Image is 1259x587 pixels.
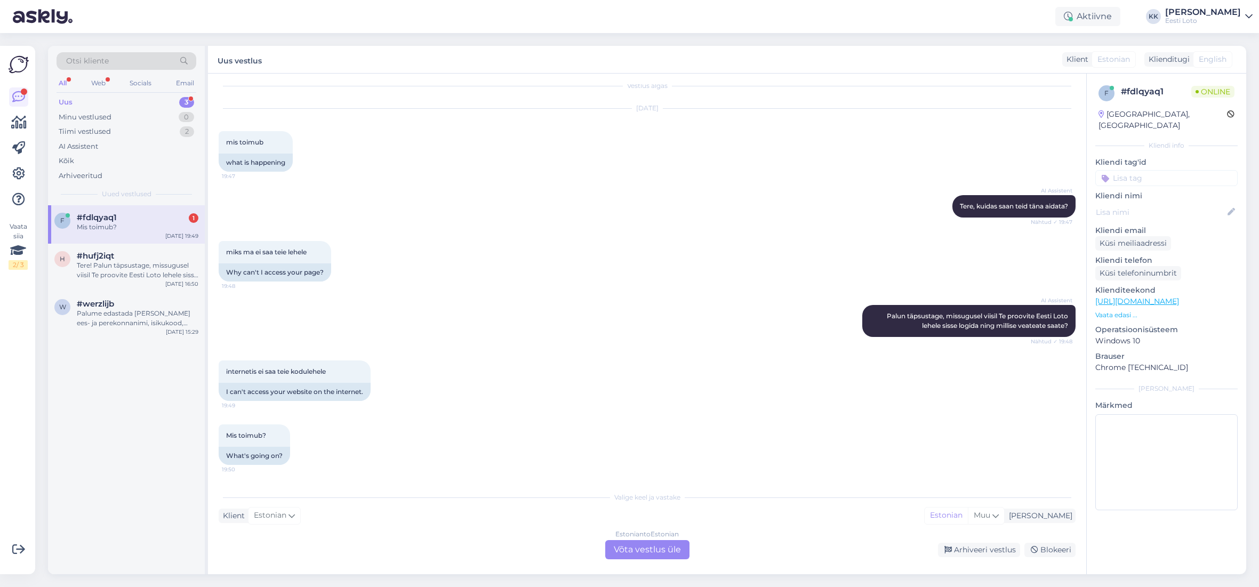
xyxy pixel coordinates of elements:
span: w [59,303,66,311]
span: Uued vestlused [102,189,151,199]
div: [DATE] 19:49 [165,232,198,240]
div: Palume edastada [PERSON_NAME] ees- ja perekonnanimi, isikukood, pank, [PERSON_NAME] [PERSON_NAME]... [77,309,198,328]
p: Operatsioonisüsteem [1095,324,1238,335]
p: Vaata edasi ... [1095,310,1238,320]
div: Vestlus algas [219,81,1076,91]
p: Klienditeekond [1095,285,1238,296]
span: Tere, kuidas saan teid täna aidata? [960,202,1068,210]
span: f [60,216,65,224]
span: AI Assistent [1032,296,1072,304]
div: Arhiveeritud [59,171,102,181]
span: Estonian [1097,54,1130,65]
div: Tere! Palun täpsustage, missugusel viisil Te proovite Eesti Loto lehele sisse logida ning millise... [77,261,198,280]
p: Kliendi email [1095,225,1238,236]
div: Eesti Loto [1165,17,1241,25]
div: # fdlqyaq1 [1121,85,1191,98]
div: 1 [189,213,198,223]
div: Klienditugi [1144,54,1190,65]
span: Otsi kliente [66,55,109,67]
div: Uus [59,97,73,108]
div: Tiimi vestlused [59,126,111,137]
div: Kõik [59,156,74,166]
div: Estonian to Estonian [615,529,679,539]
div: Why can't I access your page? [219,263,331,282]
a: [URL][DOMAIN_NAME] [1095,296,1179,306]
span: f [1104,89,1109,97]
div: 2 / 3 [9,260,28,270]
span: Palun täpsustage, missugusel viisil Te proovite Eesti Loto lehele sisse logida ning millise veate... [887,312,1070,329]
div: [DATE] 16:50 [165,280,198,288]
span: 19:49 [222,401,262,409]
div: what is happening [219,154,293,172]
div: KK [1146,9,1161,24]
p: Kliendi tag'id [1095,157,1238,168]
span: 19:50 [222,465,262,473]
p: Kliendi telefon [1095,255,1238,266]
div: [DATE] 15:29 [166,328,198,336]
div: [PERSON_NAME] [1005,510,1072,521]
img: Askly Logo [9,54,29,75]
div: [GEOGRAPHIC_DATA], [GEOGRAPHIC_DATA] [1098,109,1227,131]
div: Socials [127,76,154,90]
div: [PERSON_NAME] [1095,384,1238,393]
span: Nähtud ✓ 19:47 [1031,218,1072,226]
div: Arhiveeri vestlus [938,543,1020,557]
div: AI Assistent [59,141,98,152]
p: Kliendi nimi [1095,190,1238,202]
span: Nähtud ✓ 19:48 [1031,337,1072,345]
p: Brauser [1095,351,1238,362]
div: What's going on? [219,447,290,465]
span: internetis ei saa teie kodulehele [226,367,326,375]
span: AI Assistent [1032,187,1072,195]
div: Aktiivne [1055,7,1120,26]
span: 19:48 [222,282,262,290]
label: Uus vestlus [218,52,262,67]
div: Küsi meiliaadressi [1095,236,1171,251]
span: English [1199,54,1226,65]
span: Mis toimub? [226,431,266,439]
span: Estonian [254,510,286,521]
a: [PERSON_NAME]Eesti Loto [1165,8,1253,25]
div: Võta vestlus üle [605,540,689,559]
div: Blokeeri [1024,543,1076,557]
div: Estonian [925,508,968,524]
div: Email [174,76,196,90]
span: Online [1191,86,1234,98]
div: Klient [1062,54,1088,65]
p: Windows 10 [1095,335,1238,347]
div: All [57,76,69,90]
span: mis toimub [226,138,263,146]
span: #werzlijb [77,299,114,309]
input: Lisa nimi [1096,206,1225,218]
div: 2 [180,126,194,137]
span: miks ma ei saa teie lehele [226,248,307,256]
input: Lisa tag [1095,170,1238,186]
span: #fdlqyaq1 [77,213,117,222]
div: 3 [179,97,194,108]
div: Valige keel ja vastake [219,493,1076,502]
div: 0 [179,112,194,123]
span: 19:47 [222,172,262,180]
div: Klient [219,510,245,521]
div: Küsi telefoninumbrit [1095,266,1181,280]
div: [PERSON_NAME] [1165,8,1241,17]
span: Muu [974,510,990,520]
div: I can't access your website on the internet. [219,383,371,401]
p: Märkmed [1095,400,1238,411]
div: [DATE] [219,103,1076,113]
div: Mis toimub? [77,222,198,232]
span: h [60,255,65,263]
div: Minu vestlused [59,112,111,123]
div: Vaata siia [9,222,28,270]
p: Chrome [TECHNICAL_ID] [1095,362,1238,373]
span: #hufj2iqt [77,251,114,261]
div: Web [89,76,108,90]
div: Kliendi info [1095,141,1238,150]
